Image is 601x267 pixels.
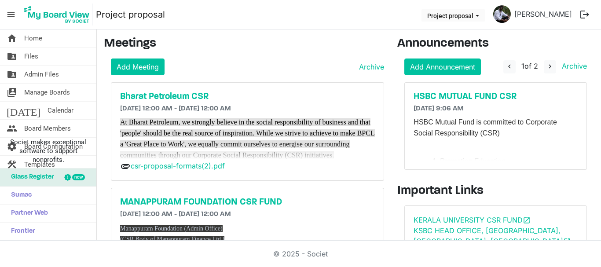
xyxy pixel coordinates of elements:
[575,5,594,24] button: logout
[24,120,71,137] span: Board Members
[120,236,224,242] span: (CSR Body of Manappuram Finance Ltd.)
[7,48,17,65] span: folder_shared
[120,161,131,172] span: attachment
[506,62,513,70] span: navigate_before
[48,102,73,119] span: Calendar
[120,91,375,102] a: Bharat Petroleum CSR
[414,118,557,137] span: HSBC Mutual Fund is committed to Corporate Social Responsibility (CSR)
[414,105,464,112] span: [DATE] 9:06 AM
[7,84,17,101] span: switch_account
[544,60,556,73] button: navigate_next
[546,62,554,70] span: navigate_next
[120,225,223,232] span: Manappuram Foundation (Admin Office)
[7,102,40,119] span: [DATE]
[7,168,54,186] span: Glass Register
[3,6,19,23] span: menu
[414,91,578,102] a: HSBC MUTUAL FUND CSR
[24,48,38,65] span: Files
[521,62,538,70] span: of 2
[24,29,42,47] span: Home
[511,5,575,23] a: [PERSON_NAME]
[104,37,384,51] h3: Meetings
[120,210,375,219] h6: [DATE] 12:00 AM - [DATE] 12:00 AM
[503,60,516,73] button: navigate_before
[22,4,96,26] a: My Board View Logo
[558,62,587,70] a: Archive
[397,37,594,51] h3: Announcements
[355,62,384,72] a: Archive
[521,62,524,70] span: 1
[111,59,165,75] a: Add Meeting
[563,238,571,245] span: open_in_new
[7,66,17,83] span: folder_shared
[397,184,594,199] h3: Important Links
[24,84,70,101] span: Manage Boards
[414,226,571,245] a: KSBC HEAD OFFICE, [GEOGRAPHIC_DATA],[GEOGRAPHIC_DATA], [GEOGRAPHIC_DATA]open_in_new
[120,197,375,208] a: MANAPPURAM FOUNDATION CSR FUND
[7,205,48,222] span: Partner Web
[24,66,59,83] span: Admin Files
[523,216,531,224] span: open_in_new
[120,105,375,113] h6: [DATE] 12:00 AM - [DATE] 12:00 AM
[22,4,92,26] img: My Board View Logo
[7,29,17,47] span: home
[493,5,511,23] img: hSUB5Hwbk44obJUHC4p8SpJiBkby1CPMa6WHdO4unjbwNk2QqmooFCj6Eu6u6-Q6MUaBHHRodFmU3PnQOABFnA_thumb.png
[96,6,165,23] a: Project proposal
[414,216,531,224] a: KERALA UNIVERSITY CSR FUNDopen_in_new
[421,9,485,22] button: Project proposal dropdownbutton
[4,138,92,164] span: Societ makes exceptional software to support nonprofits.
[131,161,225,170] a: csr-proposal-formats(2).pdf
[273,249,328,258] a: © 2025 - Societ
[72,174,85,180] div: new
[120,118,375,159] span: At Bharat Petroleum, we strongly believe in the social responsibility of business and that 'peopl...
[7,187,32,204] span: Sumac
[7,120,17,137] span: people
[7,223,35,240] span: Frontier
[404,59,481,75] a: Add Announcement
